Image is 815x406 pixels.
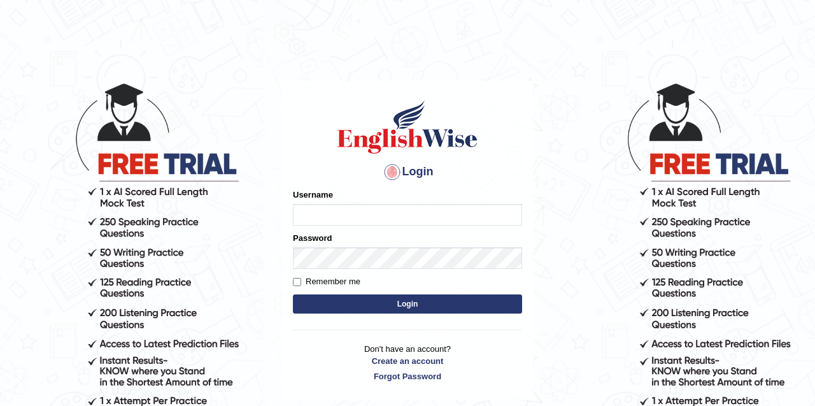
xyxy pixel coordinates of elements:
[293,275,360,288] label: Remember me
[293,343,522,382] p: Don't have an account?
[293,189,333,201] label: Username
[293,162,522,182] h4: Login
[293,370,522,382] a: Forgot Password
[293,294,522,314] button: Login
[293,232,332,244] label: Password
[293,278,301,286] input: Remember me
[335,98,480,156] img: Logo of English Wise sign in for intelligent practice with AI
[293,355,522,367] a: Create an account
